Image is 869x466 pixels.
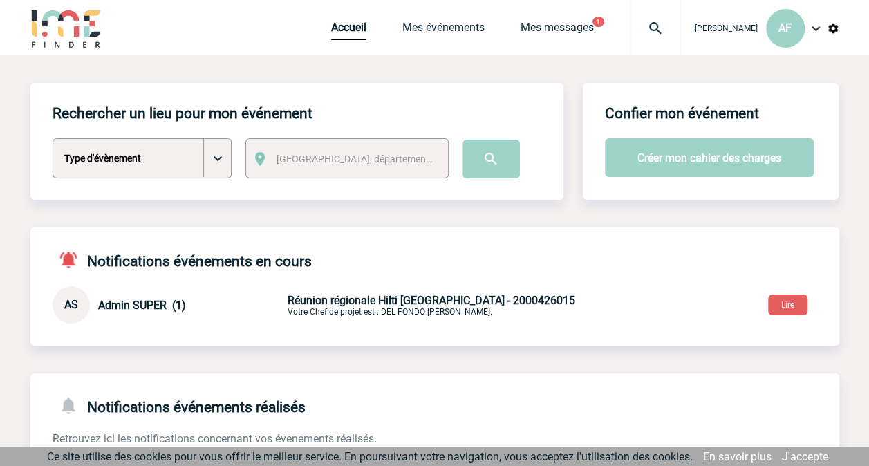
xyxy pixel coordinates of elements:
[695,24,758,33] span: [PERSON_NAME]
[53,105,312,122] h4: Rechercher un lieu pour mon événement
[98,299,186,312] span: Admin SUPER (1)
[768,295,807,315] button: Lire
[757,297,819,310] a: Lire
[53,395,306,416] h4: Notifications événements réalisés
[64,298,78,311] span: AS
[521,21,594,40] a: Mes messages
[53,250,312,270] h4: Notifications événements en cours
[605,105,759,122] h4: Confier mon événement
[277,153,469,165] span: [GEOGRAPHIC_DATA], département, région...
[58,250,87,270] img: notifications-active-24-px-r.png
[58,395,87,416] img: notifications-24-px-g.png
[53,297,613,310] a: AS Admin SUPER (1) Réunion régionale Hilti [GEOGRAPHIC_DATA] - 2000426015Votre Chef de projet est...
[703,450,772,463] a: En savoir plus
[778,21,792,35] span: AF
[53,286,285,324] div: Conversation privée : Client - Agence
[53,432,377,445] span: Retrouvez ici les notifications concernant vos évenements réalisés.
[288,294,613,317] p: Votre Chef de projet est : DEL FONDO [PERSON_NAME].
[331,21,366,40] a: Accueil
[605,138,814,177] button: Créer mon cahier des charges
[592,17,604,27] button: 1
[462,140,520,178] input: Submit
[782,450,828,463] a: J'accepte
[30,8,102,48] img: IME-Finder
[288,294,575,307] span: Réunion régionale Hilti [GEOGRAPHIC_DATA] - 2000426015
[47,450,693,463] span: Ce site utilise des cookies pour vous offrir le meilleur service. En poursuivant votre navigation...
[402,21,485,40] a: Mes événements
